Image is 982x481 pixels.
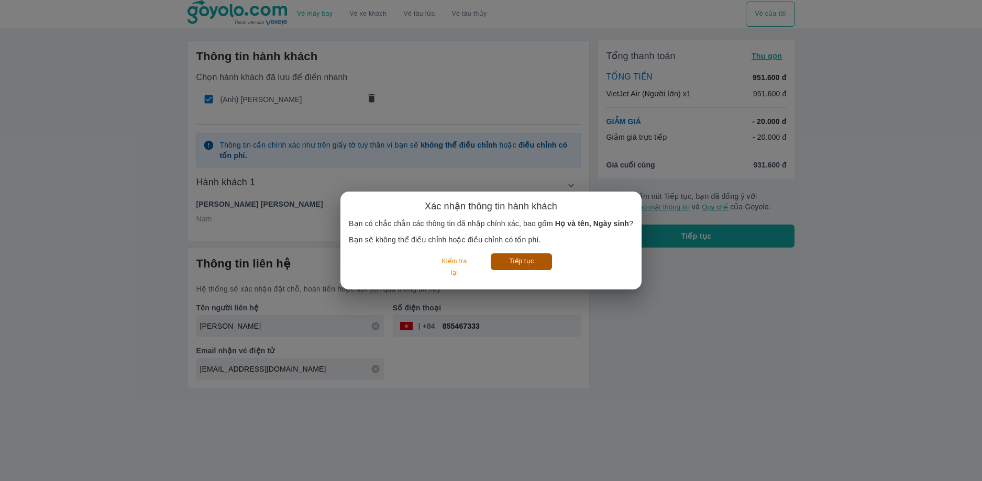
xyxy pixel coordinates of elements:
button: Kiểm tra lại [430,253,479,281]
h6: Xác nhận thông tin hành khách [425,200,557,212]
button: Tiếp tục [491,253,552,270]
b: Họ và tên, Ngày sinh [555,219,629,228]
p: Bạn sẽ không thể điều chỉnh hoặc điều chỉnh có tốn phí. [349,234,633,245]
p: Bạn có chắc chắn các thông tin đã nhập chính xác, bao gồm ? [349,218,633,229]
